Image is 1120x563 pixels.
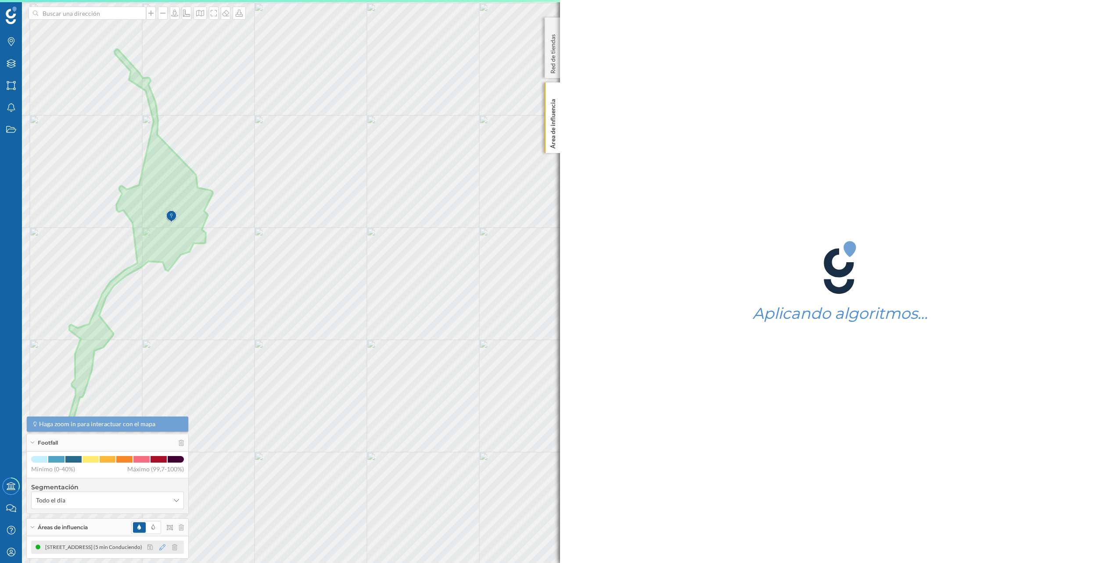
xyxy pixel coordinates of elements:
[31,465,75,474] span: Mínimo (0-40%)
[127,465,184,474] span: Máximo (99,7-100%)
[45,543,146,552] div: [STREET_ADDRESS] (5 min Conduciendo)
[36,496,65,505] span: Todo el día
[38,524,88,531] span: Áreas de influencia
[753,305,928,322] h1: Aplicando algoritmos…
[6,7,17,24] img: Geoblink Logo
[18,6,49,14] span: Soporte
[549,31,557,74] p: Red de tiendas
[166,208,177,225] img: Marker
[549,96,557,149] p: Área de influencia
[31,483,184,492] h4: Segmentación
[39,420,155,428] span: Haga zoom in para interactuar con el mapa
[38,439,58,447] span: Footfall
